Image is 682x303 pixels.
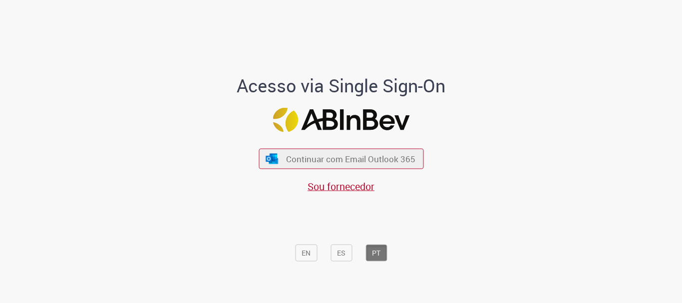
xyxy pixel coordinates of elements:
h1: Acesso via Single Sign-On [203,76,480,96]
span: Continuar com Email Outlook 365 [286,153,415,165]
button: PT [365,245,387,262]
img: ícone Azure/Microsoft 360 [265,153,279,164]
img: Logo ABInBev [273,108,409,132]
button: EN [295,245,317,262]
button: ES [331,245,352,262]
button: ícone Azure/Microsoft 360 Continuar com Email Outlook 365 [259,149,423,169]
a: Sou fornecedor [308,180,374,193]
